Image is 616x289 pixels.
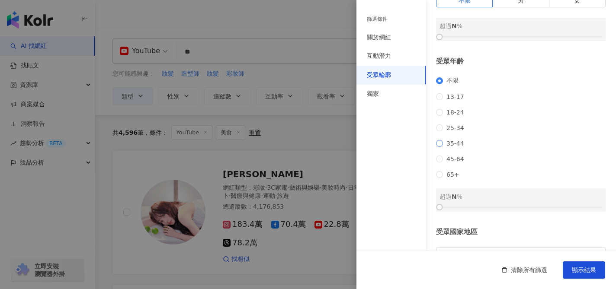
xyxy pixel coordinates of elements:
span: 35-44 [443,140,468,147]
div: 超過 % [440,21,602,31]
button: 清除所有篩選 [493,261,556,279]
div: 篩選條件 [367,16,388,23]
div: 獨家 [367,90,379,98]
span: delete [501,267,507,273]
div: 受眾年齡 [436,57,606,66]
span: 45-64 [443,156,468,162]
div: 受眾國家地區 [436,227,606,237]
div: 互動潛力 [367,52,391,60]
span: 25-34 [443,124,468,131]
span: N [452,22,457,29]
button: 顯示結果 [563,261,605,279]
span: 不限 [441,248,600,261]
div: 超過 % [440,192,602,201]
span: 清除所有篩選 [511,267,547,273]
span: 不限 [443,77,462,85]
span: N [452,193,457,200]
span: 65+ [443,171,463,178]
div: 受眾輪廓 [367,71,391,79]
span: 顯示結果 [572,267,596,273]
span: 18-24 [443,109,468,116]
span: 13-17 [443,93,468,100]
div: 關於網紅 [367,33,391,42]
